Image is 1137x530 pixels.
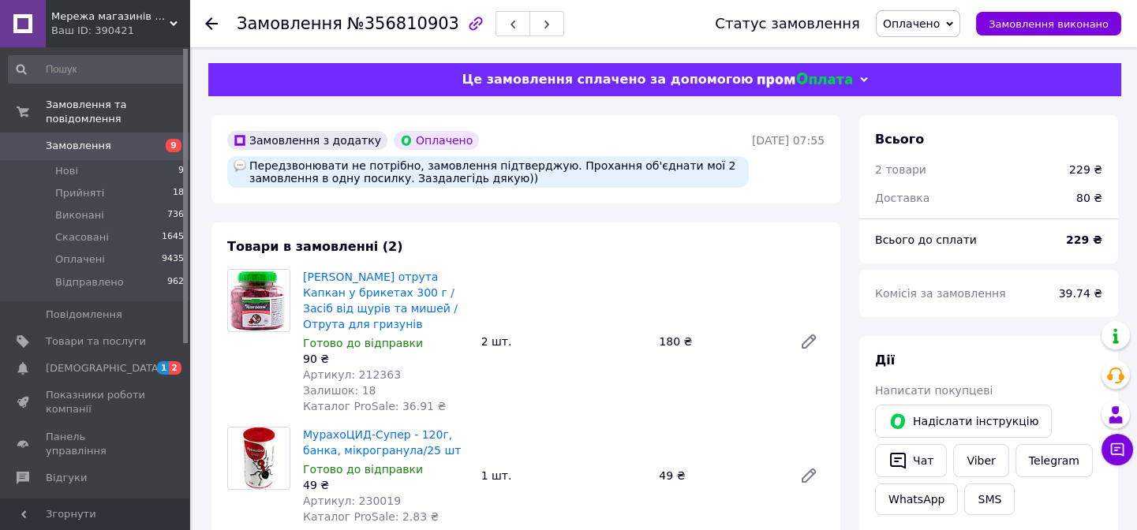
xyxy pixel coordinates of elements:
[875,192,929,204] span: Доставка
[653,330,787,353] div: 180 ₴
[303,351,469,367] div: 90 ₴
[875,444,947,477] button: Чат
[227,131,387,150] div: Замовлення з додатку
[173,186,184,200] span: 18
[1067,181,1112,215] div: 80 ₴
[875,233,977,246] span: Всього до сплати
[46,471,87,485] span: Відгуки
[230,270,287,331] img: Пацюкова отрута Капкан у брикетах 300 г / Засіб від щурів та мишей / Отрута для гризунів
[46,308,122,322] span: Повідомлення
[240,427,278,489] img: МурахоЦИД-Супер - 120г, банка, мікрогранула/25 шт
[875,163,926,176] span: 2 товари
[303,477,469,493] div: 49 ₴
[55,230,109,244] span: Скасовані
[234,159,246,172] img: :speech_balloon:
[46,98,189,126] span: Замовлення та повідомлення
[653,465,787,487] div: 49 ₴
[55,164,78,178] span: Нові
[51,9,170,24] span: Мережа магазинів "Садочок"
[166,139,181,152] span: 9
[46,430,146,458] span: Панель управління
[793,326,825,357] a: Редагувати
[1101,434,1133,465] button: Чат з покупцем
[157,361,170,375] span: 1
[162,230,184,244] span: 1645
[55,186,104,200] span: Прийняті
[303,510,439,523] span: Каталог ProSale: 2.83 ₴
[976,12,1121,35] button: Замовлення виконано
[178,164,184,178] span: 9
[303,495,401,507] span: Артикул: 230019
[875,405,1052,438] button: Надіслати інструкцію
[303,463,423,476] span: Готово до відправки
[237,14,342,33] span: Замовлення
[875,353,895,368] span: Дії
[883,17,940,30] span: Оплачено
[55,252,105,267] span: Оплачені
[162,252,184,267] span: 9435
[875,132,924,147] span: Всього
[303,337,423,349] span: Готово до відправки
[169,361,181,375] span: 2
[46,388,146,416] span: Показники роботи компанії
[989,18,1109,30] span: Замовлення виконано
[1066,233,1102,246] b: 229 ₴
[1059,287,1102,300] span: 39.74 ₴
[303,428,461,457] a: МурахоЦИД-Супер - 120г, банка, мікрогранула/25 шт
[55,275,124,289] span: Відправлено
[875,384,993,397] span: Написати покупцеві
[167,208,184,222] span: 736
[303,368,401,381] span: Артикул: 212363
[46,361,163,375] span: [DEMOGRAPHIC_DATA]
[964,483,1015,515] button: SMS
[303,271,458,330] a: [PERSON_NAME] отрута Капкан у брикетах 300 г / Засіб від щурів та мишей / Отрута для гризунів
[51,24,189,38] div: Ваш ID: 390421
[715,16,860,32] div: Статус замовлення
[347,14,459,33] span: №356810903
[462,72,753,87] span: Це замовлення сплачено за допомогою
[953,444,1008,477] a: Viber
[757,73,852,88] img: evopay logo
[227,156,749,188] div: Передзвонювати не потрібно, замовлення підтверджую. Прохання об'єднати мої 2 замовлення в одну по...
[46,334,146,349] span: Товари та послуги
[475,465,653,487] div: 1 шт.
[475,330,653,353] div: 2 шт.
[205,16,218,32] div: Повернутися назад
[1015,444,1093,477] a: Telegram
[46,139,111,153] span: Замовлення
[875,483,958,515] a: WhatsApp
[394,131,479,150] div: Оплачено
[875,287,1006,300] span: Комісія за замовлення
[793,460,825,491] a: Редагувати
[227,239,403,254] span: Товари в замовленні (2)
[8,55,185,84] input: Пошук
[752,134,825,147] time: [DATE] 07:55
[55,208,104,222] span: Виконані
[1069,162,1102,177] div: 229 ₴
[303,400,446,412] span: Каталог ProSale: 36.91 ₴
[303,384,376,397] span: Залишок: 18
[167,275,184,289] span: 962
